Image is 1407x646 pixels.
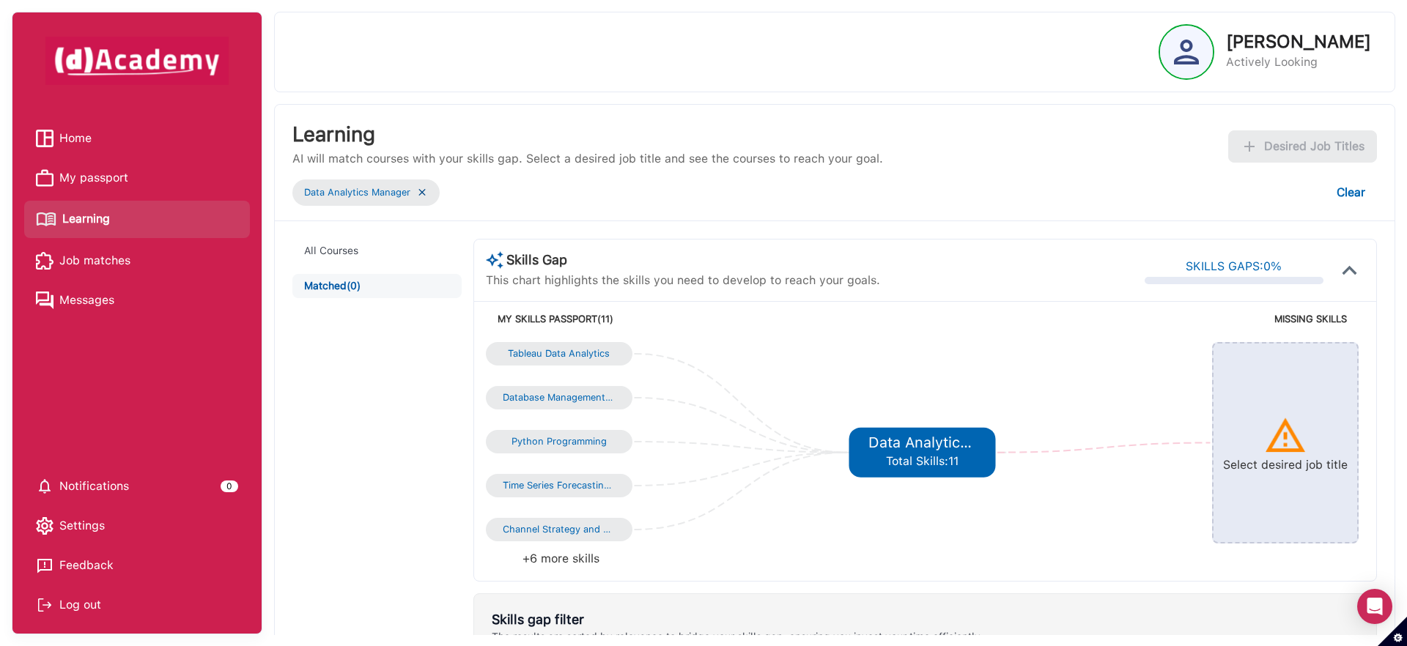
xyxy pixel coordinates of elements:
g: Edge from 4 to 5 [634,453,847,530]
img: Learning icon [36,207,56,232]
button: Add desired job titles [1228,130,1377,163]
div: The results are sorted by relevance to bridge your skills gap, ensuring you invest your time effi... [492,631,983,643]
a: Messages iconMessages [36,289,238,311]
h5: MY SKILLS PASSPORT (11) [498,313,922,325]
img: Job matches icon [36,252,53,270]
h6: Select desired job title [1223,458,1348,472]
p: This chart highlights the skills you need to develop to reach your goals. [486,272,880,289]
span: Settings [59,515,105,537]
span: Job matches [59,250,130,272]
div: 0 [221,480,238,492]
h5: Data Analytics Manager [868,434,976,451]
p: AI will match courses with your skills gap. Select a desired job title and see the courses to rea... [292,150,883,168]
g: Edge from 1 to 5 [634,398,847,453]
img: My passport icon [36,169,53,187]
button: Set cookie preferences [1378,617,1407,646]
img: Profile [1174,40,1199,64]
span: Desired Job Titles [1264,136,1364,157]
div: Open Intercom Messenger [1357,589,1392,624]
g: Edge from 5 to 6 [997,443,1211,453]
img: ... [416,186,428,198]
img: add icon [1241,138,1258,155]
h3: Skills Gap [486,251,880,269]
span: Home [59,127,92,149]
p: [PERSON_NAME] [1226,33,1371,51]
g: Edge from 2 to 5 [634,442,847,453]
a: Home iconHome [36,127,238,149]
span: Notifications [59,475,129,497]
div: Channel Strategy and Management [503,524,616,535]
button: All Courses [292,239,462,263]
span: Learning [62,208,110,230]
img: Home icon [36,130,53,147]
h5: MISSING SKILLS [922,313,1346,325]
a: Feedback [36,554,238,576]
img: setting [36,517,53,535]
div: Data Analytics Manager [304,182,410,203]
div: Log out [36,594,238,616]
img: Log out [36,596,53,614]
img: setting [36,478,53,495]
button: Clear [1325,177,1377,209]
button: Matched(0) [292,274,462,298]
span: Messages [59,289,114,311]
div: Python Programming [503,436,616,448]
div: Time Series Forecasting and Modeling [503,480,616,491]
a: My passport iconMy passport [36,167,238,189]
a: Job matches iconJob matches [36,250,238,272]
g: Edge from 3 to 5 [634,453,847,486]
div: Database Management and SQL Skills [503,392,616,404]
li: +6 more skills [486,549,925,569]
div: Skills gap filter [492,612,983,628]
span: Total Skills: 11 [886,454,959,468]
img: icon [1263,414,1307,458]
h3: Learning [292,122,883,147]
div: SKILLS GAPS: 0 % [1186,256,1282,277]
img: icon [1335,256,1364,285]
img: dAcademy [45,37,229,85]
img: AI Course Suggestion [486,251,503,269]
img: feedback [36,557,53,574]
div: Tableau Data Analytics [503,348,616,360]
g: Edge from 0 to 5 [634,354,847,453]
span: My passport [59,167,128,189]
img: Messages icon [36,292,53,309]
a: Learning iconLearning [36,207,238,232]
p: Actively Looking [1226,53,1371,71]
